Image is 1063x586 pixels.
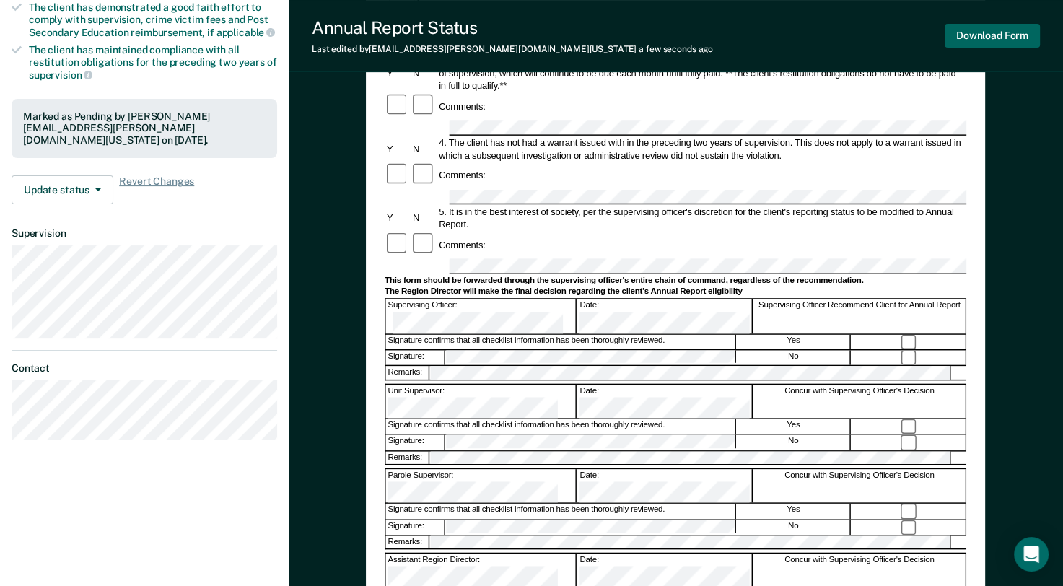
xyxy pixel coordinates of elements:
[578,385,753,418] div: Date:
[437,136,967,162] div: 4. The client has not had a warrant issued with in the preceding two years of supervision. This d...
[385,287,966,298] div: The Region Director will make the final decision regarding the client's Annual Report eligibility
[386,504,736,519] div: Signature confirms that all checklist information has been thoroughly reviewed.
[386,367,430,380] div: Remarks:
[753,385,966,418] div: Concur with Supervising Officer's Decision
[29,1,277,38] div: The client has demonstrated a good faith effort to comply with supervision, crime victim fees and...
[29,44,277,81] div: The client has maintained compliance with all restitution obligations for the preceding two years of
[737,520,851,535] div: No
[437,55,967,92] div: 3. The client has maintained compliance with all restitution obligations in accordance to PD/POP-...
[578,469,753,502] div: Date:
[386,351,445,366] div: Signature:
[385,67,411,79] div: Y
[386,334,736,349] div: Signature confirms that all checklist information has been thoroughly reviewed.
[386,299,577,333] div: Supervising Officer:
[639,44,713,54] span: a few seconds ago
[1014,537,1049,572] div: Open Intercom Messenger
[23,110,266,146] div: Marked as Pending by [PERSON_NAME][EMAIL_ADDRESS][PERSON_NAME][DOMAIN_NAME][US_STATE] on [DATE].
[411,212,437,224] div: N
[411,143,437,155] div: N
[737,504,851,519] div: Yes
[945,24,1040,48] button: Download Form
[385,212,411,224] div: Y
[386,536,430,549] div: Remarks:
[737,419,851,434] div: Yes
[386,385,577,418] div: Unit Supervisor:
[312,17,713,38] div: Annual Report Status
[12,362,277,375] dt: Contact
[385,143,411,155] div: Y
[437,169,488,181] div: Comments:
[386,435,445,450] div: Signature:
[753,299,966,333] div: Supervising Officer Recommend Client for Annual Report
[119,175,194,204] span: Revert Changes
[312,44,713,54] div: Last edited by [EMAIL_ADDRESS][PERSON_NAME][DOMAIN_NAME][US_STATE]
[578,299,753,333] div: Date:
[437,238,488,250] div: Comments:
[386,469,577,502] div: Parole Supervisor:
[753,469,966,502] div: Concur with Supervising Officer's Decision
[437,206,967,231] div: 5. It is in the best interest of society, per the supervising officer's discretion for the client...
[386,520,445,535] div: Signature:
[737,435,851,450] div: No
[216,27,275,38] span: applicable
[386,451,430,464] div: Remarks:
[737,351,851,366] div: No
[12,175,113,204] button: Update status
[385,275,966,286] div: This form should be forwarded through the supervising officer's entire chain of command, regardle...
[737,334,851,349] div: Yes
[386,419,736,434] div: Signature confirms that all checklist information has been thoroughly reviewed.
[12,227,277,240] dt: Supervision
[437,100,488,112] div: Comments:
[411,67,437,79] div: N
[29,69,92,81] span: supervision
